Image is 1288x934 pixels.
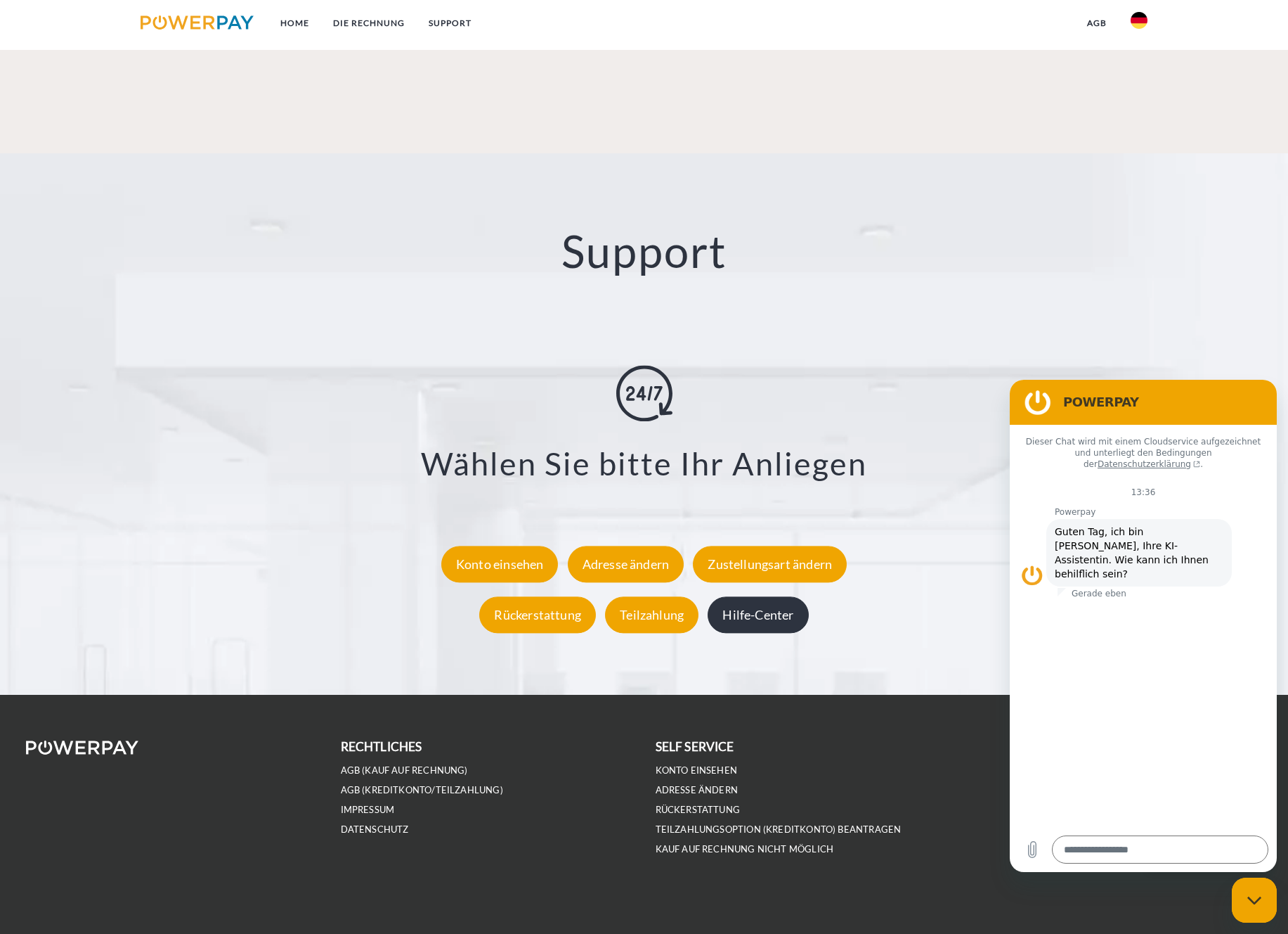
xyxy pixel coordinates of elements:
div: Hilfe-Center [708,597,808,634]
img: logo-powerpay-white.svg [26,741,139,755]
a: SUPPORT [417,11,483,36]
a: Adresse ändern [656,784,739,796]
a: Hilfe-Center [704,608,812,623]
div: Teilzahlung [605,597,698,634]
b: self service [656,739,734,754]
img: online-shopping.svg [616,366,672,422]
img: de [1131,12,1147,29]
div: Konto einsehen [441,546,559,583]
a: Kauf auf Rechnung nicht möglich [656,843,834,855]
a: agb [1075,11,1119,36]
div: Zustellungsart ändern [693,546,847,583]
a: AGB (Kreditkonto/Teilzahlung) [341,784,503,796]
img: logo-powerpay.svg [141,15,254,30]
iframe: Messaging-Fenster [1010,380,1277,872]
a: Teilzahlungsoption (KREDITKONTO) beantragen [656,824,902,836]
div: Rückerstattung [479,597,596,634]
h2: Support [65,224,1224,279]
h3: Wählen Sie bitte Ihr Anliegen [82,444,1206,484]
a: AGB (Kauf auf Rechnung) [341,765,468,776]
a: Konto einsehen [656,765,738,776]
a: Teilzahlung [601,608,702,623]
a: Rückerstattung [656,804,741,816]
a: Rückerstattung [476,608,599,623]
iframe: Schaltfläche zum Öffnen des Messaging-Fensters; Konversation läuft [1232,878,1277,923]
a: Home [268,11,321,36]
div: Adresse ändern [568,546,684,583]
a: Zustellungsart ändern [689,557,850,572]
a: DIE RECHNUNG [321,11,417,36]
a: IMPRESSUM [341,804,395,816]
a: Adresse ändern [564,557,688,572]
a: DATENSCHUTZ [341,824,409,836]
a: Konto einsehen [438,557,562,572]
b: rechtliches [341,739,422,754]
